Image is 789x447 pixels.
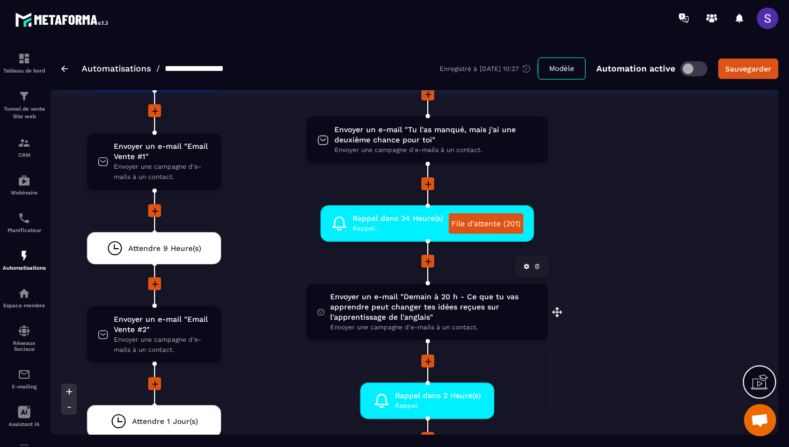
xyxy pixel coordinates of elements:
img: formation [18,90,31,103]
img: logo [15,10,112,30]
span: Attendre 1 Jour(s) [132,416,198,427]
a: formationformationCRM [3,128,46,166]
a: emailemailE-mailing [3,360,46,398]
p: Automation active [596,63,675,74]
p: Tableau de bord [3,68,46,74]
img: email [18,368,31,381]
span: Envoyer une campagne d'e-mails à un contact. [114,162,210,182]
a: Automatisations [82,63,151,74]
span: / [156,63,160,74]
span: Envoyer un e-mail "Demain à 20 h - Ce que tu vas apprendre peut changer tes idées reçues sur l'ap... [330,292,537,322]
a: automationsautomationsWebinaire [3,166,46,204]
a: social-networksocial-networkRéseaux Sociaux [3,316,46,360]
a: formationformationTunnel de vente Site web [3,82,46,128]
span: Attendre 9 Heure(s) [128,243,201,254]
img: automations [18,174,31,187]
p: Assistant IA [3,421,46,427]
a: formationformationTableau de bord [3,44,46,82]
span: Rappel. [353,223,443,234]
span: Rappel dans 24 Heure(s) [353,213,443,223]
a: automationsautomationsEspace membre [3,279,46,316]
span: Envoyer un e-mail "Email Vente #2" [114,314,210,335]
span: Envoyer une campagne d'e-mails à un contact. [334,145,537,155]
span: Envoyer une campagne d'e-mails à un contact. [330,322,537,333]
span: Envoyer un e-mail "Email Vente #1" [114,141,210,162]
img: social-network [18,325,31,337]
p: Espace membre [3,302,46,308]
button: Sauvegarder [718,59,778,79]
span: Rappel dans 2 Heure(s) [395,391,481,401]
p: Planificateur [3,227,46,233]
span: Envoyer un e-mail "Tu l'as manqué, mais j'ai une deuxième chance pour toi" [334,125,537,145]
a: File d'attente (201) [449,213,523,234]
img: formation [18,52,31,65]
a: schedulerschedulerPlanificateur [3,204,46,241]
p: Réseaux Sociaux [3,340,46,352]
div: Ouvrir le chat [744,404,776,436]
img: automations [18,249,31,262]
a: Assistant IA [3,398,46,435]
p: [DATE] 10:27 [480,65,519,73]
img: automations [18,287,31,300]
p: Automatisations [3,265,46,271]
p: CRM [3,152,46,158]
p: E-mailing [3,384,46,390]
img: scheduler [18,212,31,225]
button: Modèle [538,57,586,80]
a: automationsautomationsAutomatisations [3,241,46,279]
img: arrow [61,66,68,72]
p: Tunnel de vente Site web [3,105,46,120]
div: Enregistré à [440,64,538,74]
img: formation [18,136,31,149]
div: Sauvegarder [725,63,771,74]
p: Webinaire [3,190,46,196]
span: Rappel. [395,401,481,411]
span: Envoyer une campagne d'e-mails à un contact. [114,335,210,355]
